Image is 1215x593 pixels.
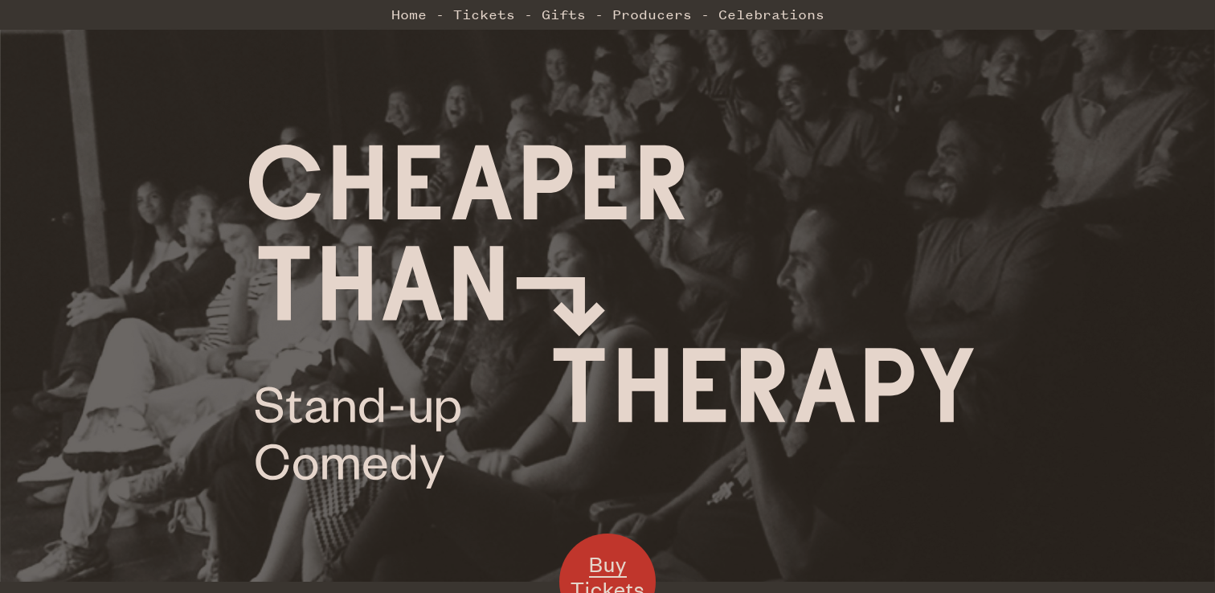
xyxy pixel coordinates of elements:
img: Cheaper Than Therapy logo [249,145,973,489]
